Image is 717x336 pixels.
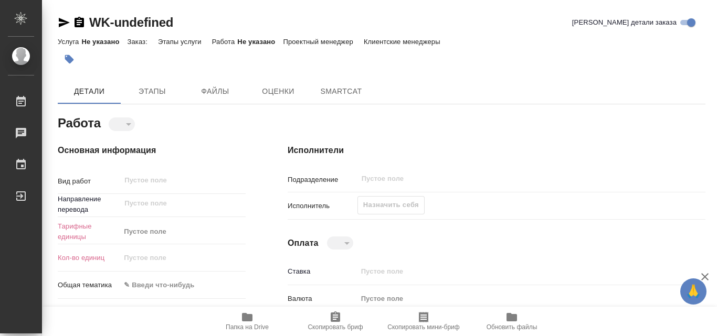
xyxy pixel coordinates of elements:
p: Вид работ [58,176,120,187]
input: Пустое поле [357,264,671,279]
h2: Работа [58,113,101,132]
button: Скопировать мини-бриф [379,307,468,336]
p: Проектный менеджер [283,38,355,46]
div: ​ [109,117,135,131]
p: Направление перевода [58,194,120,215]
span: [PERSON_NAME] детали заказа [572,17,677,28]
span: SmartCat [316,85,366,98]
div: Пустое поле [120,223,246,241]
button: Скопировать бриф [291,307,379,336]
div: Пустое поле [120,304,246,321]
input: Пустое поле [123,197,221,210]
div: ✎ Введи что-нибудь [124,280,233,290]
p: Клиентские менеджеры [364,38,443,46]
p: Исполнитель [288,201,357,211]
button: 🙏 [680,278,707,305]
p: Подразделение [288,175,357,185]
h4: Оплата [288,237,319,250]
p: Не указано [81,38,127,46]
p: Валюта [288,294,357,304]
div: Пустое поле [361,294,658,304]
p: Тарифные единицы [58,221,120,242]
span: Папка на Drive [226,323,269,331]
button: Добавить тэг [58,48,81,71]
input: Пустое поле [120,250,246,265]
button: Папка на Drive [203,307,291,336]
p: Кол-во единиц [58,253,120,263]
span: Обновить файлы [487,323,537,331]
span: Оценки [253,85,303,98]
span: 🙏 [684,280,702,302]
span: Скопировать бриф [308,323,363,331]
button: Скопировать ссылку для ЯМессенджера [58,16,70,29]
p: Этапы услуги [158,38,204,46]
span: Скопировать мини-бриф [387,323,459,331]
input: Пустое поле [361,172,646,185]
h4: Исполнители [288,144,705,157]
div: ​ [327,236,353,250]
div: Пустое поле [124,226,233,237]
p: Услуга [58,38,81,46]
span: Детали [64,85,114,98]
button: Обновить файлы [468,307,556,336]
p: Общая тематика [58,280,120,290]
p: Работа [212,38,238,46]
p: Ставка [288,266,357,277]
p: Заказ: [127,38,150,46]
span: Файлы [190,85,240,98]
div: ✎ Введи что-нибудь [120,276,246,294]
p: Не указано [237,38,283,46]
span: Этапы [127,85,177,98]
button: Скопировать ссылку [73,16,86,29]
div: Пустое поле [357,290,671,308]
h4: Основная информация [58,144,246,157]
a: WK-undefined [89,15,173,29]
